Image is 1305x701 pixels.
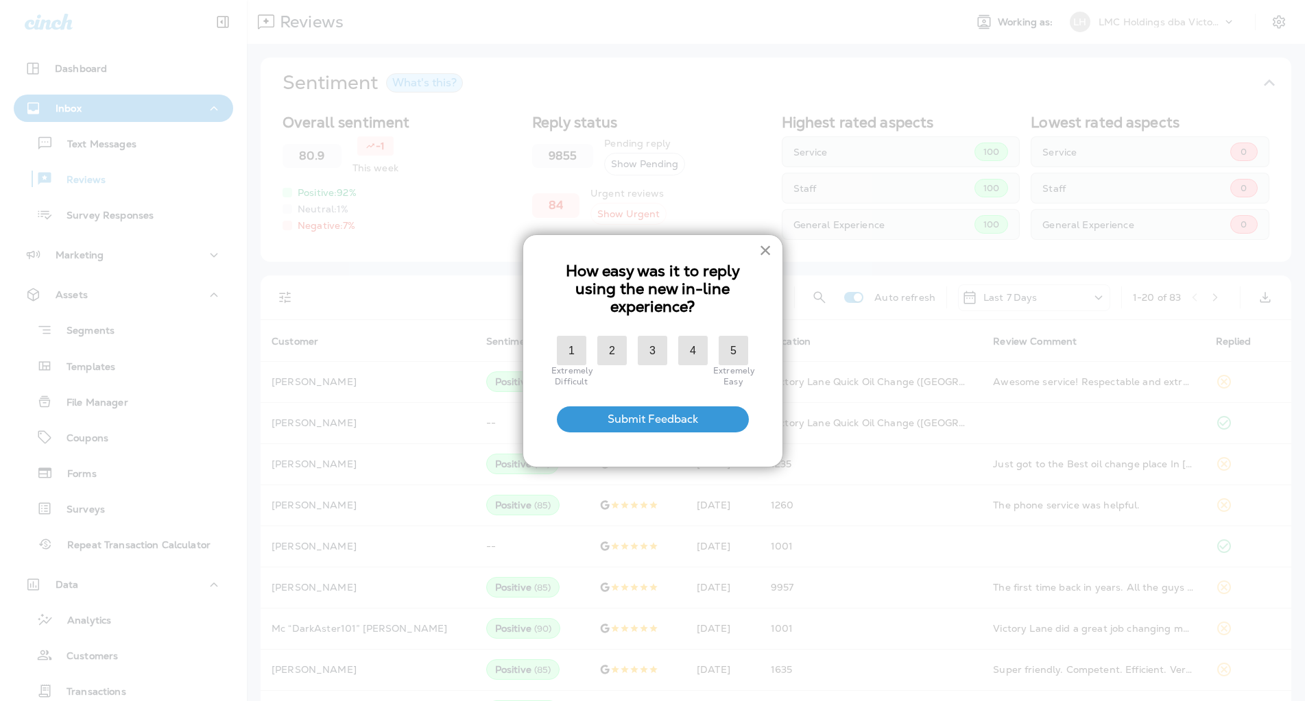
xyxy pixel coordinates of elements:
[759,239,772,261] button: Close
[551,365,592,387] div: Extremely Difficult
[557,406,749,432] button: Submit Feedback
[597,336,627,365] label: 2
[551,262,755,317] h3: How easy was it to reply using the new in-line experience?
[557,336,586,365] label: 1
[678,336,708,365] label: 4
[713,365,754,387] div: Extremely Easy
[719,336,748,365] label: 5
[638,336,667,365] label: 3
